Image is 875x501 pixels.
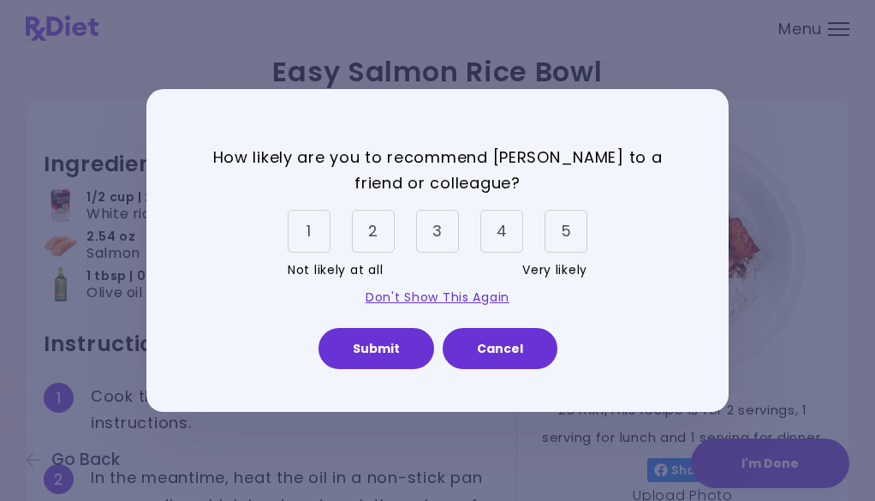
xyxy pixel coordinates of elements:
button: Cancel [443,328,557,369]
p: How likely are you to recommend [PERSON_NAME] to a friend or colleague? [189,145,686,197]
div: 4 [480,210,523,253]
span: Not likely at all [288,257,383,284]
button: Submit [318,328,434,369]
div: 3 [416,210,459,253]
div: 2 [352,210,395,253]
span: Very likely [522,257,587,284]
a: Don't Show This Again [366,289,509,306]
div: 5 [545,210,587,253]
div: 1 [288,210,330,253]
